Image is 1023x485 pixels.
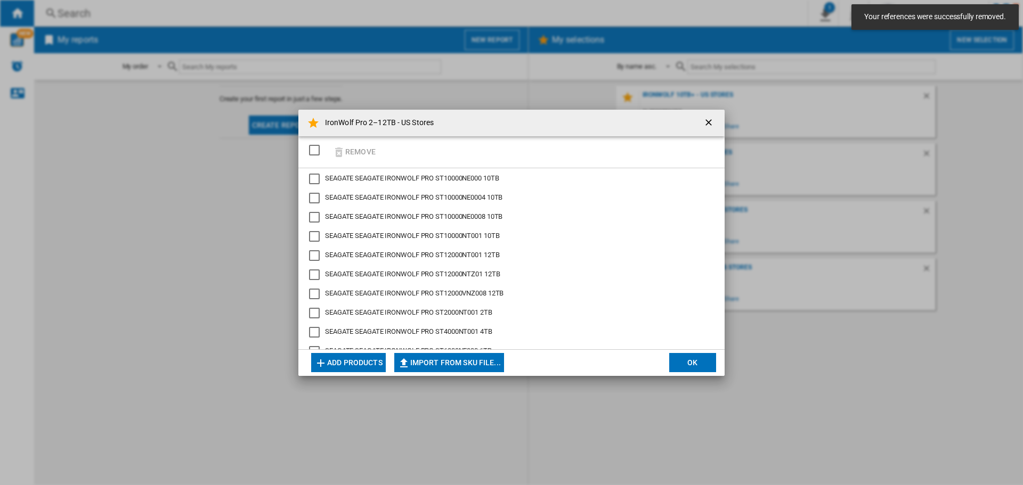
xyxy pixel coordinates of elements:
[329,139,379,165] button: Remove
[325,270,500,278] span: SEAGATE SEAGATE IRONWOLF PRO ST12000NTZ01 12TB
[311,353,386,372] button: Add products
[309,250,705,261] md-checkbox: SEAGATE IRONWOLF PRO ST12000NT001 12TB
[699,112,720,134] button: getI18NText('BUTTONS.CLOSE_DIALOG')
[325,212,502,220] span: SEAGATE SEAGATE IRONWOLF PRO ST10000NE0008 10TB
[861,12,1009,22] span: Your references were successfully removed.
[309,269,705,280] md-checkbox: SEAGATE IRONWOLF PRO ST12000NTZ01 12TB
[309,327,705,338] md-checkbox: SEAGATE IRONWOLF PRO ST4000NT001 4TB
[320,118,434,128] h4: IronWolf Pro 2–12TB - US Stores
[325,289,504,297] span: SEAGATE SEAGATE IRONWOLF PRO ST12000VNZ008 12TB
[394,353,504,372] button: Import from SKU file...
[309,231,705,242] md-checkbox: SEAGATE IRONWOLF PRO ST10000NT001 10TB
[325,193,502,201] span: SEAGATE SEAGATE IRONWOLF PRO ST10000NE0004 10TB
[669,353,716,372] button: OK
[309,289,705,299] md-checkbox: SEAGATE IRONWOLF PRO ST12000VNZ008 12TB
[309,212,705,223] md-checkbox: SEAGATE IRONWOLF PRO ST10000NE0008 10TB
[325,327,492,335] span: SEAGATE SEAGATE IRONWOLF PRO ST4000NT001 4TB
[325,347,492,355] span: SEAGATE SEAGATE IRONWOLF PRO ST6000NE000 6TB
[325,308,492,316] span: SEAGATE SEAGATE IRONWOLF PRO ST2000NT001 2TB
[309,142,325,159] md-checkbox: SELECTIONS.EDITION_POPUP.SELECT_DESELECT
[703,117,716,130] ng-md-icon: getI18NText('BUTTONS.CLOSE_DIALOG')
[309,346,705,357] md-checkbox: SEAGATE IRONWOLF PRO ST6000NE000 6TB
[325,174,499,182] span: SEAGATE SEAGATE IRONWOLF PRO ST10000NE000 10TB
[309,193,705,203] md-checkbox: SEAGATE IRONWOLF PRO ST10000NE0004 10TB
[325,232,499,240] span: SEAGATE SEAGATE IRONWOLF PRO ST10000NT001 10TB
[325,251,499,259] span: SEAGATE SEAGATE IRONWOLF PRO ST12000NT001 12TB
[309,308,705,318] md-checkbox: SEAGATE IRONWOLF PRO ST2000NT001 2TB
[309,174,705,184] md-checkbox: SEAGATE IRONWOLF PRO ST10000NE000 10TB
